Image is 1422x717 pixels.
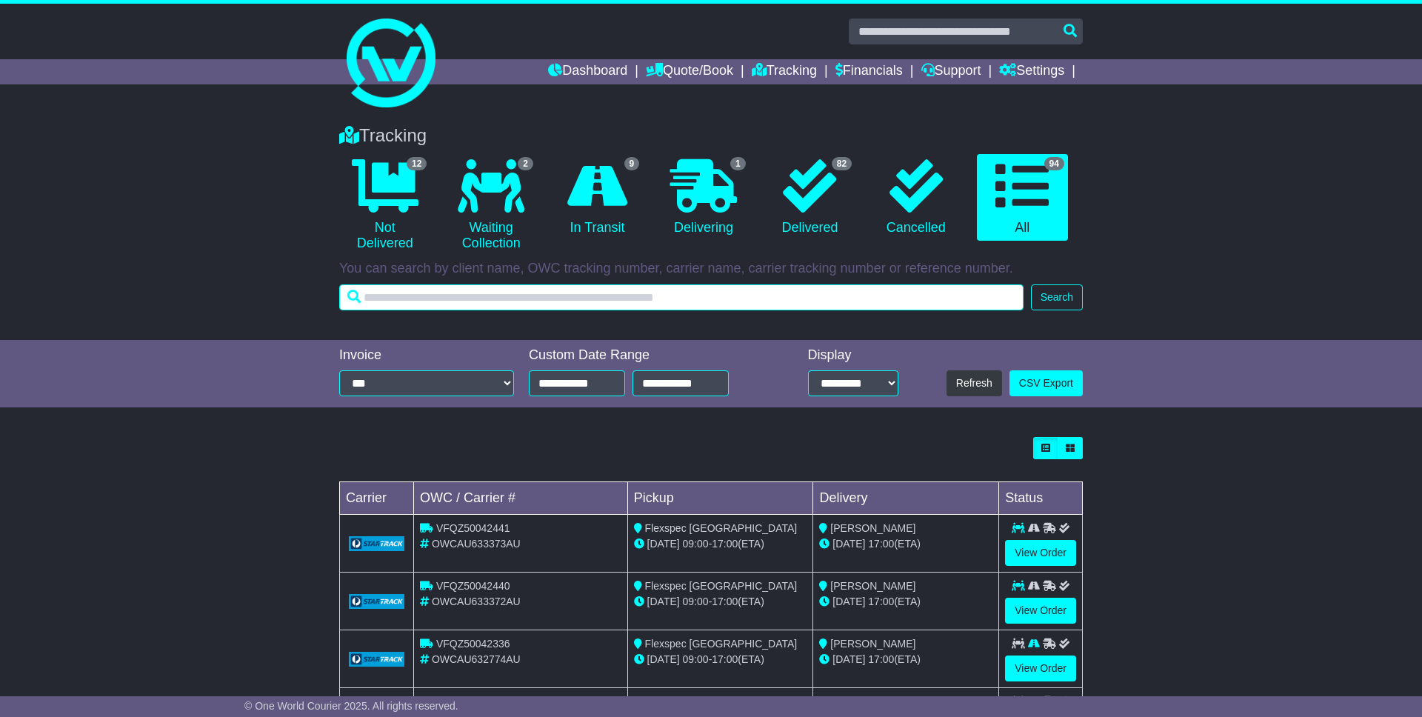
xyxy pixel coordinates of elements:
img: website_grey.svg [24,39,36,50]
a: Quote/Book [646,59,733,84]
span: VFQZ50042336 [436,638,510,650]
span: [PERSON_NAME] [830,522,915,534]
img: GetCarrierServiceLogo [349,594,404,609]
div: Invoice [339,347,514,364]
td: Status [999,482,1083,515]
button: Search [1031,284,1083,310]
span: OWCAU632774AU [432,653,521,665]
div: Domain Overview [59,95,133,104]
span: [PERSON_NAME] [830,638,915,650]
span: [DATE] [832,653,865,665]
a: Support [921,59,981,84]
div: v 4.0.24 [41,24,73,36]
a: 1 Delivering [658,154,749,241]
span: 09:00 [683,596,709,607]
span: [PERSON_NAME] [830,580,915,592]
div: - (ETA) [634,594,807,610]
span: [DATE] [832,596,865,607]
span: Flexspec [GEOGRAPHIC_DATA] [645,580,798,592]
span: 09:00 [683,538,709,550]
span: 17:00 [712,596,738,607]
span: 17:00 [868,596,894,607]
span: [DATE] [647,538,680,550]
div: (ETA) [819,536,992,552]
a: Tracking [752,59,817,84]
img: tab_keywords_by_traffic_grey.svg [150,93,161,105]
span: 2 [518,157,533,170]
span: 82 [832,157,852,170]
span: 09:00 [683,653,709,665]
a: View Order [1005,598,1076,624]
img: GetCarrierServiceLogo [349,652,404,667]
div: Domain: [DOMAIN_NAME] [39,39,163,50]
a: Settings [999,59,1064,84]
a: Dashboard [548,59,627,84]
a: 2 Waiting Collection [445,154,536,257]
span: 17:00 [868,538,894,550]
div: - (ETA) [634,652,807,667]
img: GetCarrierServiceLogo [349,536,404,551]
span: 17:00 [868,653,894,665]
a: 12 Not Delivered [339,154,430,257]
span: 1 [730,157,746,170]
p: You can search by client name, OWC tracking number, carrier name, carrier tracking number or refe... [339,261,1083,277]
span: © One World Courier 2025. All rights reserved. [244,700,458,712]
td: Pickup [627,482,813,515]
span: OWCAU633372AU [432,596,521,607]
img: logo_orange.svg [24,24,36,36]
span: 12 [407,157,427,170]
td: Carrier [340,482,414,515]
a: CSV Export [1009,370,1083,396]
span: Flexspec [GEOGRAPHIC_DATA] [645,522,798,534]
span: 9 [624,157,640,170]
a: Financials [835,59,903,84]
span: VFQZ50042440 [436,580,510,592]
div: - (ETA) [634,536,807,552]
span: VFQZ50042441 [436,522,510,534]
button: Refresh [947,370,1002,396]
div: (ETA) [819,652,992,667]
div: Tracking [332,125,1090,147]
td: Delivery [813,482,999,515]
a: Cancelled [870,154,961,241]
a: 9 In Transit [552,154,643,241]
div: Display [808,347,898,364]
a: View Order [1005,656,1076,681]
a: View Order [1005,540,1076,566]
span: Flexspec [GEOGRAPHIC_DATA] [645,638,798,650]
a: 82 Delivered [764,154,855,241]
div: Keywords by Traffic [166,95,244,104]
a: 94 All [977,154,1068,241]
td: OWC / Carrier # [414,482,628,515]
span: [DATE] [647,653,680,665]
span: 17:00 [712,653,738,665]
span: OWCAU633373AU [432,538,521,550]
span: [DATE] [647,596,680,607]
span: 17:00 [712,538,738,550]
span: 94 [1044,157,1064,170]
div: (ETA) [819,594,992,610]
div: Custom Date Range [529,347,767,364]
img: tab_domain_overview_orange.svg [43,93,55,105]
span: [DATE] [832,538,865,550]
